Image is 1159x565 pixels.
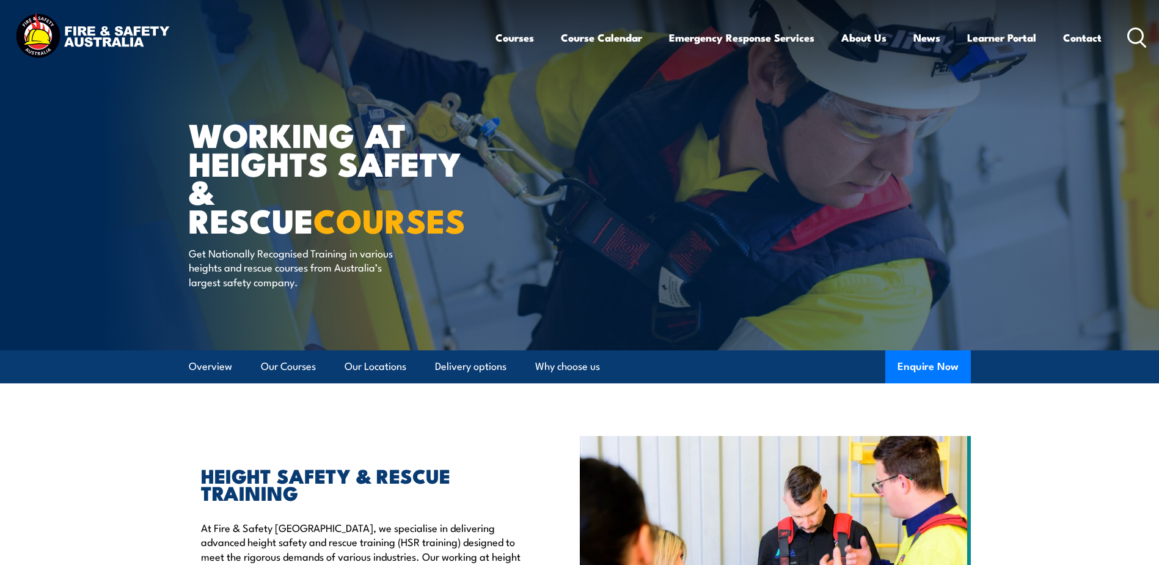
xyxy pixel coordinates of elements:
button: Enquire Now [885,350,971,383]
a: Our Locations [345,350,406,383]
a: Our Courses [261,350,316,383]
a: Overview [189,350,232,383]
h2: HEIGHT SAFETY & RESCUE TRAINING [201,467,524,501]
h1: WORKING AT HEIGHTS SAFETY & RESCUE [189,120,491,234]
strong: COURSES [313,194,466,245]
a: Courses [495,21,534,54]
a: Learner Portal [967,21,1036,54]
a: Emergency Response Services [669,21,814,54]
a: Delivery options [435,350,506,383]
a: Course Calendar [561,21,642,54]
a: News [913,21,940,54]
a: Contact [1063,21,1102,54]
p: Get Nationally Recognised Training in various heights and rescue courses from Australia’s largest... [189,246,412,289]
a: About Us [841,21,887,54]
a: Why choose us [535,350,600,383]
